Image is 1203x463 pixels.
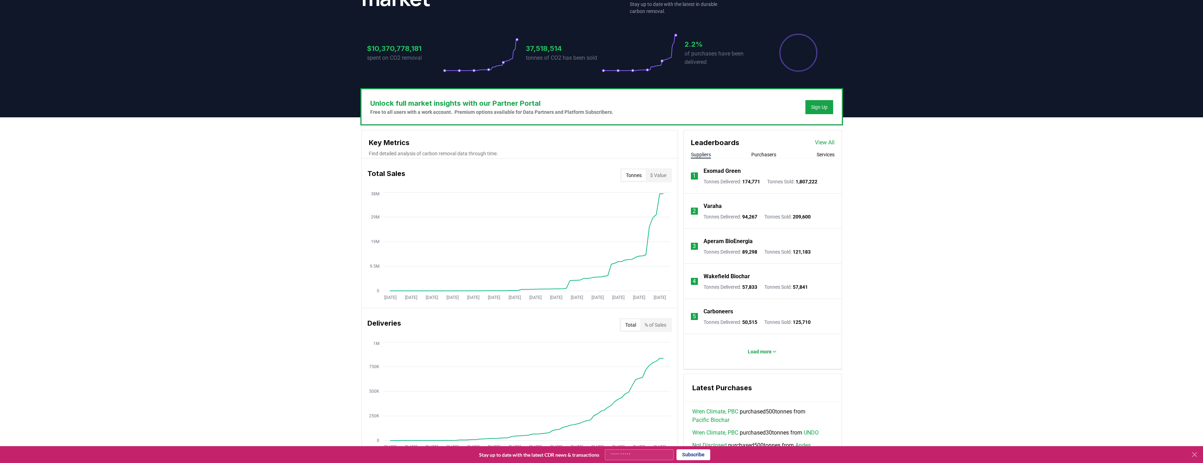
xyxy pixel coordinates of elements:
tspan: [DATE] [446,445,458,450]
tspan: 0 [377,288,379,293]
tspan: [DATE] [425,445,438,450]
h3: Leaderboards [691,137,739,148]
button: $ Value [646,170,671,181]
h3: Unlock full market insights with our Partner Portal [370,98,613,109]
p: tonnes of CO2 has been sold [526,54,602,62]
tspan: 29M [371,215,379,220]
a: Carboneers [704,307,733,316]
span: purchased 500 tonnes from [692,441,811,450]
button: Total [621,319,640,331]
span: 89,298 [742,249,757,255]
a: Sign Up [811,104,828,111]
p: Tonnes Sold : [767,178,817,185]
a: Wakefield Biochar [704,272,750,281]
a: Not Disclosed [692,441,727,450]
tspan: [DATE] [550,295,562,300]
tspan: [DATE] [405,295,417,300]
button: Services [817,151,835,158]
p: Tonnes Sold : [764,283,808,291]
tspan: 500K [369,389,379,394]
tspan: [DATE] [550,445,562,450]
tspan: [DATE] [384,445,396,450]
p: Free to all users with a work account. Premium options available for Data Partners and Platform S... [370,109,613,116]
span: 57,833 [742,284,757,290]
a: View All [815,138,835,147]
a: UNDO [804,429,819,437]
p: Tonnes Delivered : [704,319,757,326]
button: Suppliers [691,151,711,158]
tspan: [DATE] [591,445,603,450]
span: 174,771 [742,179,760,184]
a: Exomad Green [704,167,741,175]
p: Load more [748,348,772,355]
tspan: 38M [371,191,379,196]
tspan: [DATE] [529,445,541,450]
p: Tonnes Delivered : [704,283,757,291]
h3: $10,370,778,181 [367,43,443,54]
div: Percentage of sales delivered [779,33,818,72]
p: Tonnes Delivered : [704,213,757,220]
h3: 2.2% [685,39,760,50]
button: Sign Up [805,100,833,114]
p: 1 [693,172,696,180]
p: 4 [693,277,696,286]
span: purchased 30 tonnes from [692,429,819,437]
tspan: [DATE] [488,295,500,300]
tspan: [DATE] [405,445,417,450]
tspan: [DATE] [591,295,603,300]
span: 1,807,222 [796,179,817,184]
tspan: [DATE] [633,295,645,300]
tspan: [DATE] [446,295,458,300]
tspan: 9.5M [370,264,379,269]
h3: Total Sales [367,168,405,182]
tspan: [DATE] [612,445,624,450]
span: 209,600 [793,214,811,220]
h3: 37,518,514 [526,43,602,54]
tspan: [DATE] [612,295,624,300]
p: Tonnes Sold : [764,213,811,220]
tspan: [DATE] [384,295,396,300]
a: Aperam BioEnergia [704,237,753,246]
p: spent on CO2 removal [367,54,443,62]
span: 50,515 [742,319,757,325]
p: of purchases have been delivered [685,50,760,66]
p: Tonnes Delivered : [704,248,757,255]
p: Tonnes Sold : [764,248,811,255]
p: Tonnes Delivered : [704,178,760,185]
button: Purchasers [751,151,776,158]
h3: Deliveries [367,318,401,332]
span: 121,183 [793,249,811,255]
tspan: [DATE] [570,295,583,300]
tspan: [DATE] [570,445,583,450]
span: 94,267 [742,214,757,220]
p: Find detailed analysis of carbon removal data through time. [369,150,671,157]
h3: Key Metrics [369,137,671,148]
tspan: [DATE] [633,445,645,450]
tspan: [DATE] [467,295,479,300]
button: Load more [742,345,783,359]
a: Wren Climate, PBC [692,407,738,416]
tspan: [DATE] [653,445,666,450]
button: % of Sales [640,319,671,331]
h3: Latest Purchases [692,383,833,393]
tspan: 0 [377,438,379,443]
span: purchased 500 tonnes from [692,407,833,424]
a: Varaha [704,202,722,210]
span: 57,841 [793,284,808,290]
tspan: [DATE] [508,295,521,300]
a: Pacific Biochar [692,416,730,424]
p: Tonnes Sold : [764,319,811,326]
p: 5 [693,312,696,321]
p: 2 [693,207,696,215]
button: Tonnes [622,170,646,181]
tspan: [DATE] [529,295,541,300]
a: Wren Climate, PBC [692,429,738,437]
tspan: [DATE] [653,295,666,300]
a: Andes [795,441,811,450]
